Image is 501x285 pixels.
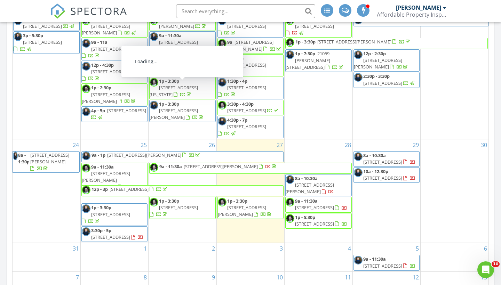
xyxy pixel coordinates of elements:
a: 3:30p - 5p [STREET_ADDRESS] [81,226,148,242]
a: 9a - 11:30a [STREET_ADDRESS] [295,198,347,211]
a: 9a - 11:30a [STREET_ADDRESS] [218,16,266,36]
a: 4:30p - 7p [STREET_ADDRESS] [218,117,266,136]
a: 3p - 5:30p [STREET_ADDRESS] [13,31,80,54]
a: Go to August 25, 2025 [139,139,148,150]
img: img_2331.jpg [218,78,226,87]
a: 3:30p - 4:30p [STREET_ADDRESS] [217,100,284,115]
a: 1p - 2:30p [STREET_ADDRESS][PERSON_NAME] [81,83,148,106]
a: 8a - 1:30p [STREET_ADDRESS][PERSON_NAME] [13,152,79,173]
a: 12p - 4:30p [STREET_ADDRESS] [82,62,130,81]
a: 3p - 5:30p [STREET_ADDRESS] [14,32,62,52]
a: 1p - 7:30p 21059 [PERSON_NAME] [STREET_ADDRESS] [285,49,351,72]
a: 9a - 11:30a [STREET_ADDRESS][PERSON_NAME][PERSON_NAME] [82,164,137,190]
a: 9a - 11:30a [STREET_ADDRESS] [150,32,198,52]
a: Go to August 30, 2025 [479,139,488,150]
img: 3304_cropped.jpg [82,186,90,194]
a: Go to September 10, 2025 [275,272,284,283]
a: 1p - 3:30p [STREET_ADDRESS][PERSON_NAME] [149,100,215,122]
img: img_2331.jpg [13,152,18,160]
a: 3:30p - 5p [STREET_ADDRESS] [91,227,143,240]
td: Go to August 30, 2025 [421,139,488,243]
td: Go to August 23, 2025 [421,3,488,139]
a: 9a - 11:30a [STREET_ADDRESS][PERSON_NAME] [149,163,351,174]
span: [STREET_ADDRESS][PERSON_NAME] [82,23,130,36]
span: 9a - 1p [91,152,106,162]
span: [STREET_ADDRESS] [91,46,130,52]
td: Go to August 29, 2025 [352,139,420,243]
img: img_2331.jpg [82,204,90,213]
span: [STREET_ADDRESS] [363,80,402,86]
span: [STREET_ADDRESS][PERSON_NAME][PERSON_NAME] [82,170,130,190]
span: 9a - 11a [91,39,108,45]
span: 1p - 3:30p [227,198,247,204]
td: Go to August 24, 2025 [13,139,80,243]
img: img_2331.jpg [14,32,22,41]
a: 9a - 11:30a [STREET_ADDRESS] [217,15,284,38]
a: 1p - 3:30p [STREET_ADDRESS][PERSON_NAME] [285,38,488,49]
img: img_2331.jpg [82,227,90,236]
span: [STREET_ADDRESS] [295,23,334,29]
a: Go to August 26, 2025 [207,139,216,150]
img: img_2331.jpg [82,107,90,116]
span: 1:30p - 4p [227,78,247,84]
td: Go to August 21, 2025 [285,3,352,139]
a: 8a - 10:30a [STREET_ADDRESS][PERSON_NAME] [286,175,334,195]
span: 1p - 3:30p [159,78,179,84]
td: Go to August 25, 2025 [80,139,148,243]
span: [STREET_ADDRESS] [227,23,266,29]
span: 9a - 11:30a [159,163,182,173]
a: Go to September 7, 2025 [74,272,80,283]
a: 1p - 3:30p [STREET_ADDRESS][PERSON_NAME] [286,38,487,49]
img: 3304_cropped.jpg [286,38,294,47]
a: 12p - 3p [STREET_ADDRESS] [217,54,284,77]
a: 9a - 11:30a [STREET_ADDRESS] [363,256,415,269]
span: 8a - 10:30a [295,175,318,181]
span: 2:30p - 3:30p [363,73,390,79]
span: 1p - 5:30p [295,214,315,220]
a: 1p - 3:30p [STREET_ADDRESS] [149,197,215,219]
img: 3304_cropped.jpg [150,198,158,206]
a: 4p - 5p [STREET_ADDRESS] [81,106,148,122]
span: 1p - 3:30p [159,101,179,107]
a: 3:30p - 4:30p [STREET_ADDRESS] [227,101,279,114]
a: Go to September 11, 2025 [343,272,352,283]
a: Go to September 1, 2025 [142,243,148,254]
a: 4:30p - 7p [STREET_ADDRESS] [217,116,284,138]
a: 12p - 4:30p [STREET_ADDRESS] [81,61,148,83]
span: [STREET_ADDRESS][PERSON_NAME] [82,91,130,104]
span: 9a - 11:30a [227,16,250,23]
span: [STREET_ADDRESS] [91,211,130,218]
img: 3304_cropped.jpg [218,198,226,206]
a: 1p - 3:30p [STREET_ADDRESS] [81,203,148,226]
a: 1p - 3:30p [STREET_ADDRESS][US_STATE] [149,77,215,99]
span: 1p - 7:30p [295,50,315,57]
a: 8a - 1:30p [STREET_ADDRESS][PERSON_NAME] [13,151,80,173]
a: 2:30p - 3:30p [STREET_ADDRESS] [353,72,420,88]
span: 9a - 11:30a [363,256,386,262]
span: 8a - 9a [159,16,173,23]
img: img_2331.jpg [354,152,363,161]
span: [STREET_ADDRESS][PERSON_NAME] [286,182,334,195]
a: 10a - 12:30p [STREET_ADDRESS] [353,167,420,183]
span: 8a - 1:30p [18,152,29,173]
span: [STREET_ADDRESS] [91,68,130,75]
span: [STREET_ADDRESS][PERSON_NAME] [159,16,214,29]
a: 1p - 3:30p [STREET_ADDRESS] [150,198,198,217]
div: [PERSON_NAME] [396,4,441,11]
a: Go to September 12, 2025 [411,272,420,283]
span: SPECTORA [70,3,127,18]
td: Go to August 22, 2025 [352,3,420,139]
span: 3p - 5:30p [23,32,43,39]
a: 9a - 1p [STREET_ADDRESS][PERSON_NAME] [81,151,284,162]
span: 8a - 10:30a [295,16,318,23]
a: Go to September 5, 2025 [414,243,420,254]
img: 3304_cropped.jpg [82,164,90,172]
a: 8a - 10:30a [STREET_ADDRESS] [286,16,334,36]
img: 3304_cropped.jpg [150,55,158,64]
iframe: Intercom live chat [477,261,494,278]
span: 9a [227,39,232,45]
span: [STREET_ADDRESS] [227,62,266,68]
img: img_2331.jpg [150,101,158,109]
span: [STREET_ADDRESS] [110,186,149,192]
span: [STREET_ADDRESS][PERSON_NAME] [184,163,258,170]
